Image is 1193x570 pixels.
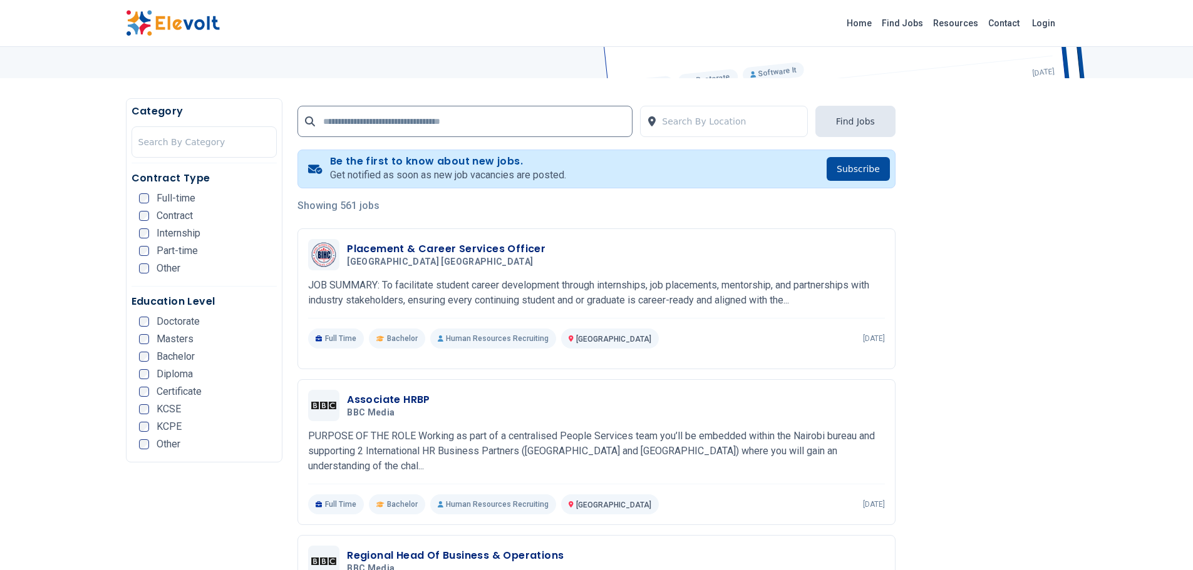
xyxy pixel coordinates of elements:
span: [GEOGRAPHIC_DATA] [GEOGRAPHIC_DATA] [347,257,533,268]
span: Part-time [157,246,198,256]
input: KCSE [139,404,149,414]
input: Diploma [139,369,149,379]
h5: Education Level [132,294,277,309]
a: Home [842,13,877,33]
span: Doctorate [157,317,200,327]
p: JOB SUMMARY: To facilitate student career development through internships, job placements, mentor... [308,278,885,308]
iframe: Chat Widget [1130,510,1193,570]
span: Bachelor [387,333,418,344]
span: Full-time [157,193,195,203]
img: BBC Media [311,557,336,564]
span: Masters [157,334,194,344]
span: Diploma [157,369,193,379]
span: Other [157,263,180,273]
h3: Placement & Career Services Officer [347,242,545,257]
a: BBC MediaAssociate HRBPBBC MediaPURPOSE OF THE ROLE Working as part of a centralised People Servi... [308,390,885,514]
span: Bachelor [157,352,195,362]
span: Contract [157,211,193,221]
h3: Regional Head Of Business & Operations [347,548,564,563]
span: KCSE [157,404,181,414]
input: Full-time [139,193,149,203]
span: KCPE [157,422,182,432]
span: Internship [157,228,200,238]
span: Certificate [157,387,202,397]
input: Other [139,263,149,273]
input: KCPE [139,422,149,432]
span: [GEOGRAPHIC_DATA] [576,335,651,344]
img: BBC Media [311,402,336,409]
h5: Category [132,104,277,119]
input: Bachelor [139,352,149,362]
input: Doctorate [139,317,149,327]
h3: Associate HRBP [347,392,430,407]
a: Resources [928,13,983,33]
p: [DATE] [863,499,885,509]
h5: Contract Type [132,171,277,186]
a: Contact [983,13,1025,33]
img: Boma International Hospitality College BIHS [311,242,336,267]
button: Subscribe [827,157,890,181]
input: Part-time [139,246,149,256]
iframe: Advertisement [911,148,1068,524]
p: Human Resources Recruiting [430,328,556,349]
span: [GEOGRAPHIC_DATA] [576,501,651,509]
p: Human Resources Recruiting [430,494,556,514]
p: Showing 561 jobs [297,198,896,213]
p: Get notified as soon as new job vacancies are posted. [330,168,566,183]
button: Find Jobs [815,106,896,137]
input: Contract [139,211,149,221]
input: Other [139,439,149,449]
a: Find Jobs [877,13,928,33]
a: Login [1025,11,1063,36]
p: Full Time [308,494,364,514]
input: Masters [139,334,149,344]
input: Internship [139,228,149,238]
input: Certificate [139,387,149,397]
h4: Be the first to know about new jobs. [330,155,566,168]
p: PURPOSE OF THE ROLE Working as part of a centralised People Services team you’ll be embedded with... [308,429,885,474]
p: [DATE] [863,333,885,344]
span: Other [157,439,180,449]
span: BBC Media [347,407,395,419]
a: Boma International Hospitality College BIHSPlacement & Career Services Officer[GEOGRAPHIC_DATA] [... [308,239,885,349]
span: Bachelor [387,499,418,509]
img: Elevolt [126,10,220,36]
p: Full Time [308,328,364,349]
